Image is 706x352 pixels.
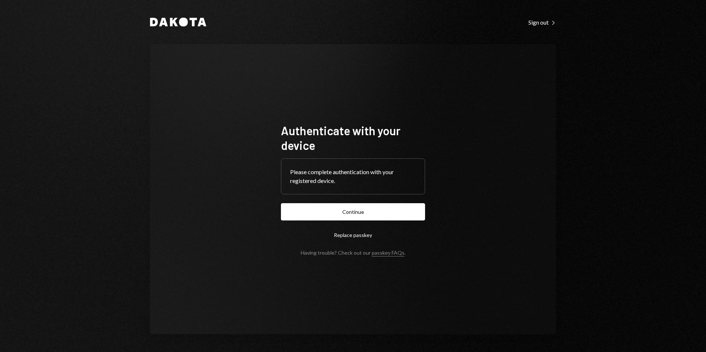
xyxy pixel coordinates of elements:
[281,203,425,220] button: Continue
[301,249,406,256] div: Having trouble? Check out our .
[528,18,556,26] a: Sign out
[372,249,404,256] a: passkey FAQs
[281,123,425,152] h1: Authenticate with your device
[528,19,556,26] div: Sign out
[281,226,425,244] button: Replace passkey
[290,168,416,185] div: Please complete authentication with your registered device.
